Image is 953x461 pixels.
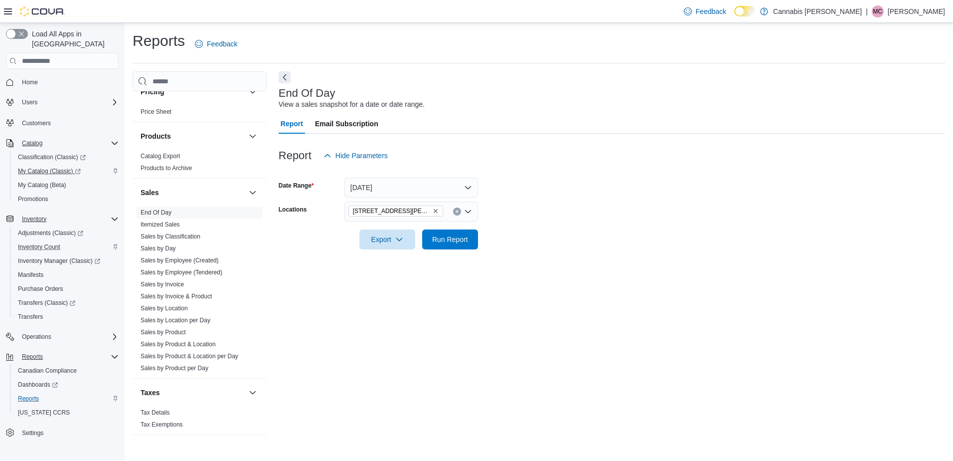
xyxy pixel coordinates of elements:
span: Sales by Invoice & Product [141,292,212,300]
a: Adjustments (Classic) [14,227,87,239]
h1: Reports [133,31,185,51]
span: Sales by Location [141,304,188,312]
span: Transfers [14,311,119,323]
a: Transfers [14,311,47,323]
a: Transfers (Classic) [10,296,123,310]
a: Sales by Employee (Created) [141,257,219,264]
span: Reports [18,395,39,403]
span: Manifests [18,271,43,279]
a: My Catalog (Classic) [14,165,85,177]
span: Feedback [207,39,237,49]
span: Sales by Product [141,328,186,336]
span: Users [22,98,37,106]
span: Sales by Location per Day [141,316,210,324]
a: Sales by Classification [141,233,200,240]
a: Sales by Employee (Tendered) [141,269,222,276]
a: Adjustments (Classic) [10,226,123,240]
label: Date Range [279,182,314,190]
button: Canadian Compliance [10,364,123,378]
span: Sales by Invoice [141,280,184,288]
p: [PERSON_NAME] [888,5,945,17]
a: Sales by Product & Location [141,341,216,348]
button: Pricing [247,86,259,98]
button: Operations [2,330,123,344]
span: Reports [22,353,43,361]
a: Tax Exemptions [141,421,183,428]
span: Promotions [18,195,48,203]
span: Settings [18,427,119,439]
a: Inventory Manager (Classic) [10,254,123,268]
span: Dashboards [18,381,58,389]
span: Reports [14,393,119,405]
span: Inventory Manager (Classic) [14,255,119,267]
span: Customers [22,119,51,127]
span: Inventory [18,213,119,225]
button: Run Report [422,230,478,249]
span: My Catalog (Beta) [14,179,119,191]
button: Users [18,96,41,108]
button: Inventory [2,212,123,226]
button: Sales [247,187,259,199]
span: Hide Parameters [335,151,388,161]
span: Users [18,96,119,108]
span: Sales by Employee (Tendered) [141,268,222,276]
button: Reports [10,392,123,406]
button: Inventory Count [10,240,123,254]
button: [US_STATE] CCRS [10,406,123,420]
span: Sales by Product & Location per Day [141,352,238,360]
a: Home [18,76,42,88]
span: Classification (Classic) [18,153,86,161]
a: Feedback [191,34,241,54]
button: My Catalog (Beta) [10,178,123,192]
span: [STREET_ADDRESS][PERSON_NAME] [353,206,431,216]
span: Catalog [22,139,42,147]
a: My Catalog (Beta) [14,179,70,191]
span: Classification (Classic) [14,151,119,163]
h3: Report [279,150,312,162]
p: | [866,5,868,17]
a: Dashboards [14,379,62,391]
span: Inventory [22,215,46,223]
div: Sales [133,207,267,378]
a: Sales by Day [141,245,176,252]
button: [DATE] [344,178,478,198]
h3: Sales [141,188,159,198]
span: Inventory Count [18,243,60,251]
span: Sales by Classification [141,232,200,240]
span: Sales by Product & Location [141,340,216,348]
span: Inventory Manager (Classic) [18,257,100,265]
button: Remove 17 Albert Street Southampton from selection in this group [433,208,439,214]
a: Classification (Classic) [14,151,90,163]
span: Home [22,78,38,86]
button: Operations [18,331,55,343]
span: Catalog [18,137,119,149]
h3: End Of Day [279,87,335,99]
button: Taxes [247,387,259,399]
span: Settings [22,429,43,437]
span: Adjustments (Classic) [14,227,119,239]
a: Sales by Invoice [141,281,184,288]
span: Price Sheet [141,108,171,116]
span: Sales by Employee (Created) [141,256,219,264]
button: Promotions [10,192,123,206]
a: Sales by Product per Day [141,365,208,372]
button: Customers [2,115,123,130]
button: Catalog [18,137,46,149]
span: Products to Archive [141,164,192,172]
button: Reports [18,351,47,363]
span: 17 Albert Street Southampton [348,206,443,217]
button: Hide Parameters [319,146,392,166]
h3: Taxes [141,388,160,398]
button: Manifests [10,268,123,282]
div: Mike Cochrane [872,5,884,17]
a: Products to Archive [141,165,192,172]
button: Open list of options [464,208,472,216]
a: Manifests [14,269,47,281]
span: Manifests [14,269,119,281]
span: Sales by Product per Day [141,364,208,372]
div: View a sales snapshot for a date or date range. [279,99,425,110]
a: Catalog Export [141,153,180,160]
span: Sales by Day [141,244,176,252]
a: Price Sheet [141,108,171,115]
h3: Products [141,131,171,141]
